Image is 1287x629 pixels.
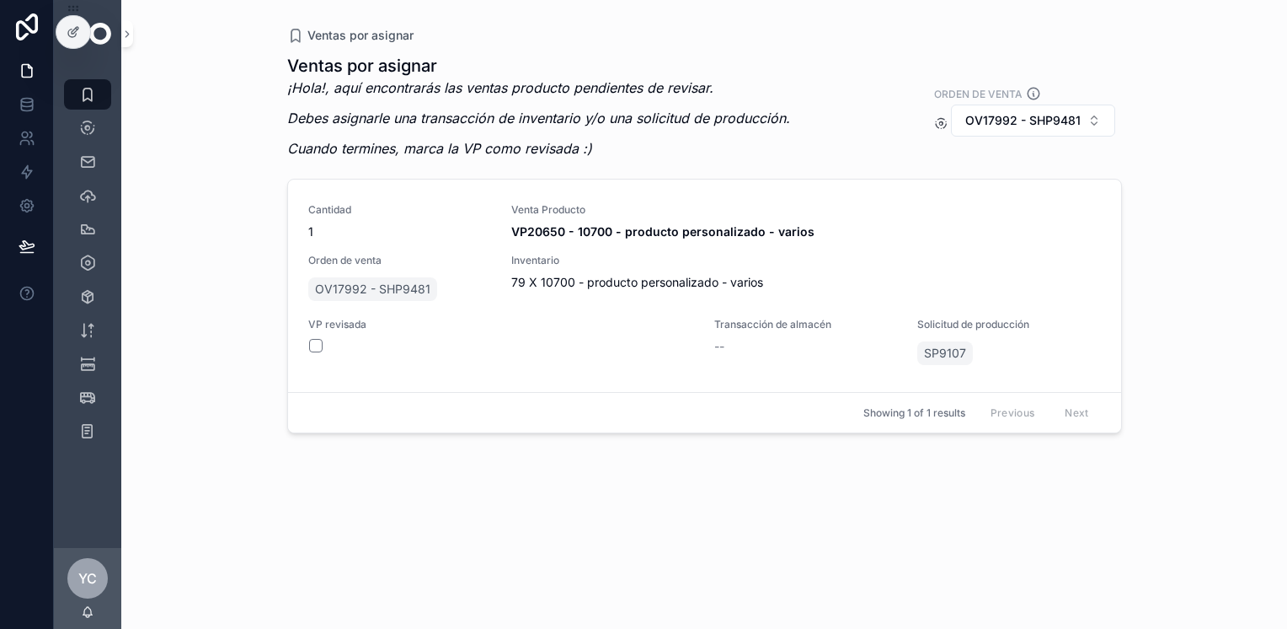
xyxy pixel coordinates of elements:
[308,203,491,217] span: Cantidad
[287,79,713,96] em: ¡Hola!, aquí encontrarás las ventas producto pendientes de revisar.
[78,568,97,589] span: YC
[951,105,1115,137] button: Select Button
[511,203,1101,217] span: Venta Producto
[287,110,790,126] em: Debes asignarle una transacción de inventario y/o una solicitud de producción.
[315,281,430,298] span: OV17992 - SHP9481
[863,406,965,420] span: Showing 1 of 1 results
[714,318,897,331] span: Transacción de almacén
[287,54,790,78] h1: Ventas por asignar
[934,86,1023,101] label: Orden de venta
[287,140,592,157] em: Cuando termines, marca la VP como revisada :)
[308,254,491,267] span: Orden de venta
[965,112,1081,129] span: OV17992 - SHP9481
[308,223,491,240] span: 1
[917,318,1100,331] span: Solicitud de producción
[307,27,414,44] span: Ventas por asignar
[924,345,966,362] span: SP9107
[917,341,973,365] a: SP9107
[511,224,814,239] strong: VP20650 - 10700 - producto personalizado - varios
[511,254,1101,267] span: Inventario
[308,318,695,331] span: VP revisada
[714,338,724,355] span: --
[308,277,437,301] a: OV17992 - SHP9481
[511,274,1101,291] span: 79 X 10700 - producto personalizado - varios
[287,27,414,44] a: Ventas por asignar
[54,67,121,469] div: scrollable content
